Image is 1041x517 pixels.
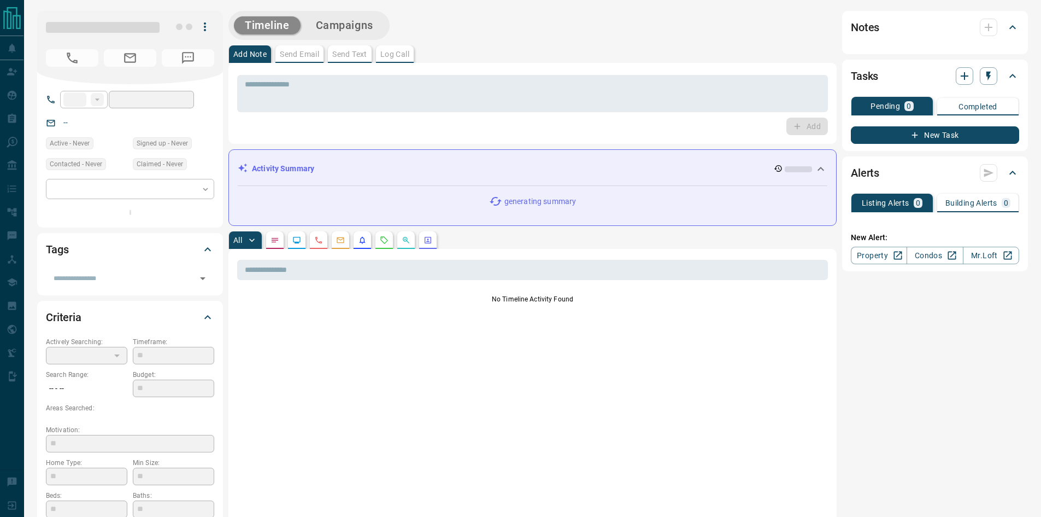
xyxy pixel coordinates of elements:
[402,236,410,245] svg: Opportunities
[133,491,214,501] p: Baths:
[46,458,127,468] p: Home Type:
[46,380,127,398] p: -- - --
[252,163,314,175] p: Activity Summary
[238,159,827,179] div: Activity Summary
[871,102,900,110] p: Pending
[133,458,214,468] p: Min Size:
[234,16,301,34] button: Timeline
[851,126,1019,144] button: New Task
[46,337,127,347] p: Actively Searching:
[50,138,90,149] span: Active - Never
[851,63,1019,89] div: Tasks
[380,236,389,245] svg: Requests
[907,247,963,264] a: Condos
[46,236,214,263] div: Tags
[137,138,188,149] span: Signed up - Never
[46,304,214,330] div: Criteria
[137,159,183,170] span: Claimed - Never
[233,50,267,58] p: Add Note
[46,309,81,326] h2: Criteria
[133,337,214,347] p: Timeframe:
[133,370,214,380] p: Budget:
[851,164,879,182] h2: Alerts
[336,236,345,245] svg: Emails
[50,159,102,170] span: Contacted - Never
[851,14,1019,40] div: Notes
[907,102,911,110] p: 0
[46,403,214,413] p: Areas Searched:
[292,236,301,245] svg: Lead Browsing Activity
[195,271,210,286] button: Open
[851,67,878,85] h2: Tasks
[851,19,879,36] h2: Notes
[314,236,323,245] svg: Calls
[46,49,98,67] span: No Number
[233,236,242,244] p: All
[46,425,214,435] p: Motivation:
[862,199,909,207] p: Listing Alerts
[851,247,907,264] a: Property
[851,232,1019,243] p: New Alert:
[1004,199,1008,207] p: 0
[270,236,279,245] svg: Notes
[424,236,432,245] svg: Agent Actions
[63,118,68,127] a: --
[46,370,127,380] p: Search Range:
[162,49,214,67] span: No Number
[358,236,367,245] svg: Listing Alerts
[46,241,68,258] h2: Tags
[305,16,384,34] button: Campaigns
[916,199,920,207] p: 0
[963,247,1019,264] a: Mr.Loft
[104,49,156,67] span: No Email
[504,196,576,207] p: generating summary
[46,491,127,501] p: Beds:
[237,294,828,304] p: No Timeline Activity Found
[851,160,1019,186] div: Alerts
[958,103,997,111] p: Completed
[945,199,997,207] p: Building Alerts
